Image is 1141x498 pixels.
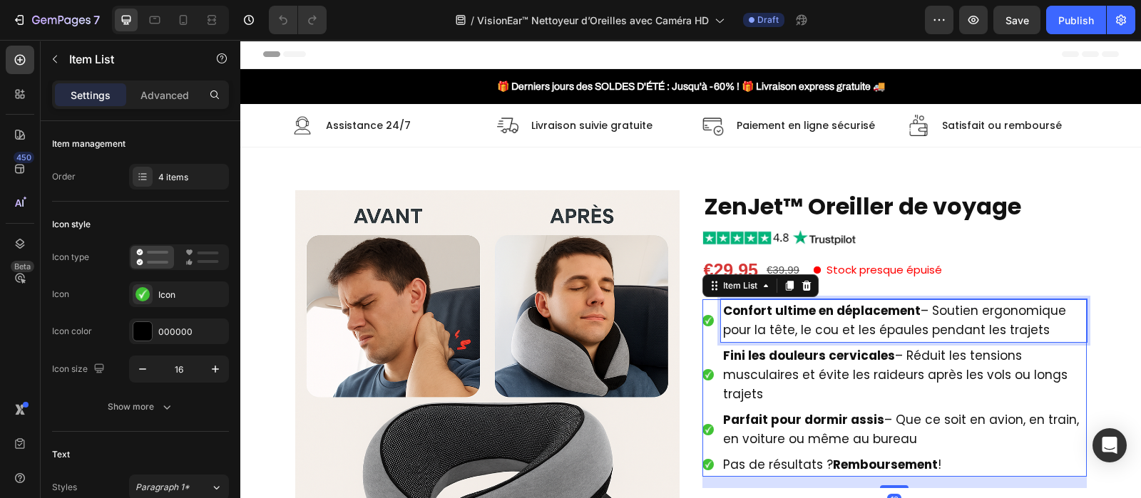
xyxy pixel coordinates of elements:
[257,41,645,52] strong: 🎁 Derniers jours des SOLDES D'ÉTÉ : Jusqu'à -60% ! 🎁 Livraison express gratuite 🚚
[1046,6,1106,34] button: Publish
[586,223,702,237] span: Stock presque épuisé
[52,394,229,420] button: Show more
[593,416,697,433] strong: Remboursement
[480,239,520,252] div: Item List
[1058,13,1094,28] div: Publish
[69,51,190,68] p: Item List
[93,11,100,28] p: 7
[86,79,170,92] p: Assistance 24/7
[481,368,846,411] div: Rich Text Editor. Editing area: main
[108,400,174,414] div: Show more
[525,222,561,239] div: €39,99
[6,6,106,34] button: 7
[52,448,70,461] div: Text
[496,79,635,92] p: Paiement en ligne sécurisé
[462,75,483,96] img: Alt Image
[667,75,689,96] img: Alt Image
[483,371,839,408] span: – Que ce soit en avion, en train, en voiture ou même au bureau
[135,481,190,494] span: Paragraph 1*
[483,307,827,363] span: – Réduit les tensions musculaires et évite les raideurs après les vols ou longs trajets
[52,360,108,379] div: Icon size
[51,75,73,96] img: Alt Image
[14,152,34,163] div: 450
[291,79,412,92] p: Livraison suivie gratuite
[52,138,126,150] div: Item management
[11,261,34,272] div: Beta
[52,325,92,338] div: Icon color
[481,413,846,437] div: Rich Text Editor. Editing area: main
[483,262,826,299] span: – Soutien ergonomique pour la tête, le cou et les épaules pendant les trajets
[483,262,680,279] strong: Confort ultime en déplacement
[52,251,89,264] div: Icon type
[481,259,846,302] div: Rich Text Editor. Editing area: main
[462,190,616,206] img: gempages_540190890933617569-d4865b63-71b0-4245-a5fe-21bb34a155f1.jpg
[462,217,519,244] div: €29,95
[158,171,225,184] div: 4 items
[257,75,278,96] img: Alt Image
[471,13,474,28] span: /
[52,170,76,183] div: Order
[52,481,77,494] div: Styles
[52,288,69,301] div: Icon
[71,88,111,103] p: Settings
[1006,14,1029,26] span: Save
[1093,428,1127,462] div: Open Intercom Messenger
[158,289,225,301] div: Icon
[52,218,91,231] div: Icon style
[483,307,655,324] strong: Fini les douleurs cervicales
[481,304,846,366] div: Rich Text Editor. Editing area: main
[993,6,1040,34] button: Save
[757,14,779,26] span: Draft
[647,454,661,465] div: 16
[483,416,701,433] span: Pas de résultats ? !
[240,40,1141,498] iframe: Design area
[140,88,189,103] p: Advanced
[462,150,846,183] h1: ZenJet™ Oreiller de voyage
[702,79,822,92] p: Satisfait ou remboursé
[158,326,225,338] div: 000000
[269,6,327,34] div: Undo/Redo
[483,371,644,388] strong: Parfait pour dormir assis
[477,13,709,28] span: VisionEar™ Nettoyeur d’Oreilles avec Caméra HD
